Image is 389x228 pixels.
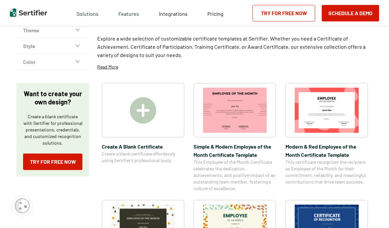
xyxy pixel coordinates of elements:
[159,11,188,17] span: Integrations
[16,22,89,38] button: Theme
[207,11,224,17] span: Pricing
[102,151,184,164] span: Create a blank certificate effortlessly using Sertifier’s professional tools.
[23,154,82,170] a: Try for Free Now
[23,113,82,146] p: Create a blank certificate with Sertifier for professional presentations, credentials, and custom...
[207,9,224,17] a: Pricing
[118,9,139,17] span: Features
[130,97,156,124] img: Create A Blank Certificate
[10,9,47,17] img: Sertifier | Digital Credentialing Platform
[285,83,368,192] a: Modern & Red Employee of the Month Certificate TemplateModern & Red Employee of the Month Certifi...
[253,5,315,21] a: Try for Free Now
[356,196,389,228] iframe: Chat Widget
[76,9,99,17] span: Solutions
[16,54,89,70] button: Color
[322,5,379,21] button: Schedule a Demo
[102,142,184,151] span: Create A Blank Certificate
[194,83,276,192] a: Simple & Modern Employee of the Month Certificate TemplateSimple & Modern Employee of the Month C...
[97,34,373,59] p: Explore a wide selection of customizable certificate templates at Sertifier. Whether you need a C...
[97,64,118,70] p: Read More
[295,88,359,133] img: Modern & Red Employee of the Month Certificate Template
[15,198,30,213] img: Cookie Popup Icon
[194,159,276,192] span: This Employee of the Month Certificate celebrates the dedication, achievements, and positive impa...
[194,142,276,159] span: Simple & Modern Employee of the Month Certificate Template
[159,9,188,17] a: Integrations
[23,90,82,106] p: Want to create your own design?
[285,142,368,159] span: Modern & Red Employee of the Month Certificate Template
[16,38,89,54] button: Style
[285,159,368,185] span: This certificate recognizes the recipient as Employee of the Month for their commitment, reliabil...
[203,88,267,133] img: Simple & Modern Employee of the Month Certificate Template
